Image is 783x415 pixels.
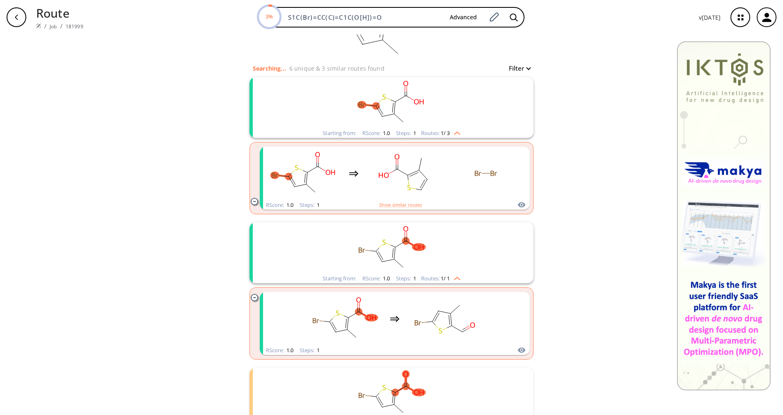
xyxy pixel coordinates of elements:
[50,23,57,30] a: Job
[382,275,390,282] span: 1.0
[396,131,416,136] div: Steps :
[266,348,293,353] div: RScore :
[285,346,293,354] span: 1.0
[316,201,320,209] span: 1
[300,348,320,353] div: Steps :
[323,131,356,136] div: Starting from:
[266,13,273,20] text: 3%
[412,275,416,282] span: 1
[421,131,460,136] div: Routes:
[44,22,46,30] li: /
[441,276,450,281] span: 1 / 1
[308,293,382,344] svg: Cc1cc(Br)sc1C(=O)O
[396,276,416,281] div: Steps :
[412,129,416,137] span: 1
[408,293,482,344] svg: Cc1cc(Br)sc1C=O
[450,128,460,135] img: Up
[285,77,498,128] svg: Cc1cc(Br)sc1C(=O)O
[300,202,320,208] div: Steps :
[421,276,460,281] div: Routes:
[504,65,530,71] button: Filter
[285,222,498,274] svg: Cc1cc(Br)sc1C(=O)O
[285,201,293,209] span: 1.0
[677,41,771,390] img: Banner
[323,276,356,281] div: Starting from:
[367,148,441,199] svg: Cc1ccsc1C(=O)O
[36,23,41,28] img: Spaya logo
[66,23,83,30] a: 181999
[60,22,62,30] li: /
[283,13,443,21] input: Enter SMILES
[441,131,450,136] span: 1 / 3
[449,148,523,199] svg: BrBr
[289,64,385,73] p: 6 unique & 3 similar routes found
[362,276,390,281] div: RScore :
[382,129,390,137] span: 1.0
[362,131,390,136] div: RScore :
[36,4,83,22] p: Route
[266,202,293,208] div: RScore :
[379,201,422,209] button: Show similar routes
[699,13,721,22] p: v [DATE]
[443,10,483,25] button: Advanced
[267,148,341,199] svg: Cc1cc(Br)sc1C(=O)O
[253,64,286,73] p: Searching...
[450,274,460,280] img: Up
[316,346,320,354] span: 1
